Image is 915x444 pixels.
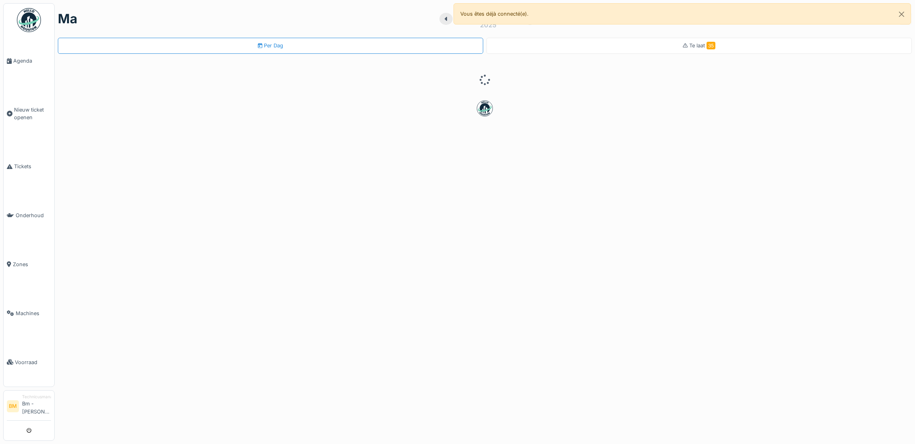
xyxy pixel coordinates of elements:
[14,106,51,121] span: Nieuw ticket openen
[4,240,54,289] a: Zones
[258,42,283,49] div: Per Dag
[7,394,51,421] a: BM TechnicusmanagerBm - [PERSON_NAME]
[13,261,51,268] span: Zones
[22,394,51,419] li: Bm - [PERSON_NAME]
[16,212,51,219] span: Onderhoud
[4,191,54,240] a: Onderhoud
[4,289,54,338] a: Machines
[480,20,496,30] div: 2025
[4,338,54,387] a: Voorraad
[689,43,715,49] span: Te laat
[15,358,51,366] span: Voorraad
[4,142,54,191] a: Tickets
[477,100,493,116] img: badge-BVDL4wpA.svg
[13,57,51,65] span: Agenda
[4,86,54,142] a: Nieuw ticket openen
[707,42,715,49] span: 35
[14,163,51,170] span: Tickets
[16,310,51,317] span: Machines
[17,8,41,32] img: Badge_color-CXgf-gQk.svg
[4,37,54,86] a: Agenda
[893,4,911,25] button: Close
[58,11,78,26] h1: ma
[22,394,51,400] div: Technicusmanager
[453,3,911,24] div: Vous êtes déjà connecté(e).
[7,400,19,412] li: BM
